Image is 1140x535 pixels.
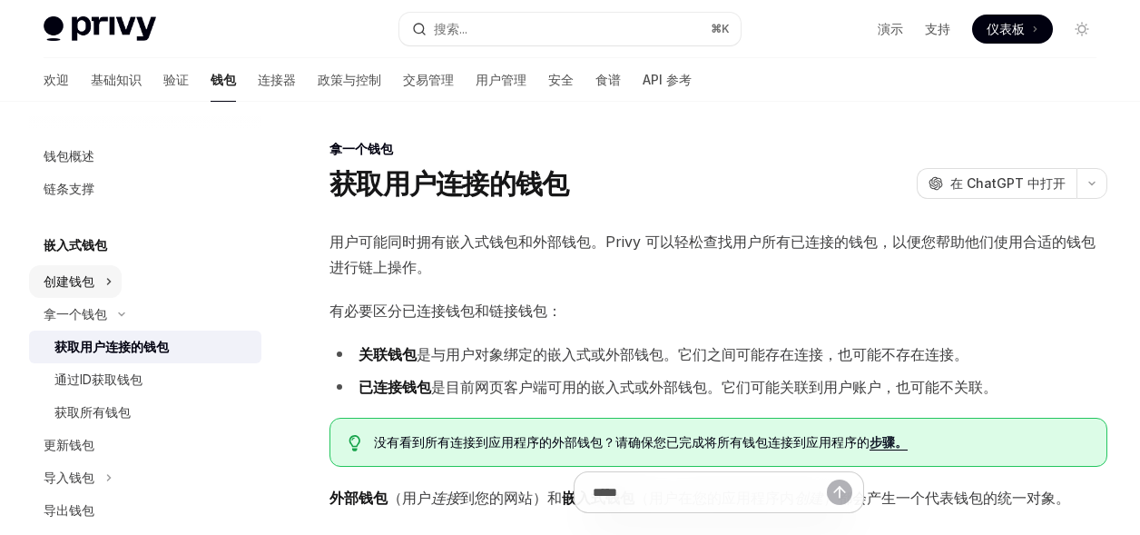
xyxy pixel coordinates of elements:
[403,58,454,102] a: 交易管理
[29,363,261,396] a: 通过ID获取钱包
[329,302,562,320] font: 有必要区分已连接钱包和链接钱包：
[827,480,852,505] button: 发送消息
[417,345,968,363] font: 是与用户对象绑定的嵌入式或外部钱包。它们之间可能存在连接，也可能不存在连接。
[643,72,692,87] font: API 参考
[318,72,381,87] font: 政策与控制
[44,273,94,289] font: 创建钱包
[595,58,621,102] a: 食谱
[359,378,431,396] font: 已连接钱包
[329,233,1096,276] font: 用户可能同时拥有嵌入式钱包和外部钱包。Privy 可以轻松查找用户所有已连接的钱包，以便您帮助他们使用合适的钱包进行链上操作。
[870,434,908,451] a: 步骤。
[44,181,94,196] font: 链条支撑
[29,461,122,494] button: 导入钱包
[44,237,107,253] font: 嵌入式钱包
[643,58,692,102] a: API 参考
[44,16,156,42] img: 灯光标志
[211,58,236,102] a: 钱包
[44,306,107,322] font: 拿一个钱包
[29,265,122,298] button: 创建钱包
[54,372,142,387] font: 通过ID获取钱包
[593,472,827,512] input: 提问...
[54,339,169,354] font: 获取用户连接的钱包
[211,72,236,87] font: 钱包
[917,168,1076,199] button: 在 ChatGPT 中打开
[163,58,189,102] a: 验证
[44,502,94,518] font: 导出钱包
[878,20,903,38] a: 演示
[431,378,997,396] font: 是目前网页客户端可用的嵌入式或外部钱包。它们可能关联到用户账户，也可能不关联。
[29,140,261,173] a: 钱包概述
[359,345,417,363] font: 关联钱包
[403,72,454,87] font: 交易管理
[329,167,568,200] font: 获取用户连接的钱包
[349,435,361,451] svg: 提示
[29,331,261,363] a: 获取用户连接的钱包
[44,72,69,87] font: 欢迎
[258,58,296,102] a: 连接器
[925,21,950,36] font: 支持
[399,13,741,45] button: 搜索...⌘K
[972,15,1053,44] a: 仪表板
[29,298,134,331] button: 拿一个钱包
[29,173,261,205] a: 链条支撑
[717,434,870,450] font: 所有钱包连接到应用程序的
[29,396,261,429] a: 获取所有钱包
[722,22,730,35] font: K
[950,175,1066,191] font: 在 ChatGPT 中打开
[925,20,950,38] a: 支持
[711,22,722,35] font: ⌘
[434,21,467,36] font: 搜索...
[548,58,574,102] a: 安全
[54,404,131,420] font: 获取所有钱包
[163,72,189,87] font: 验证
[91,58,142,102] a: 基础知识
[44,437,94,452] font: 更新钱包
[44,58,69,102] a: 欢迎
[476,58,526,102] a: 用户管理
[44,470,94,485] font: 导入钱包
[870,434,908,450] font: 步骤。
[878,21,903,36] font: 演示
[44,148,94,163] font: 钱包概述
[329,141,393,156] font: 拿一个钱包
[595,72,621,87] font: 食谱
[476,72,526,87] font: 用户管理
[374,434,717,450] font: 没有看到所有连接到应用程序的外部钱包？请确保您已完成将
[258,72,296,87] font: 连接器
[548,72,574,87] font: 安全
[91,72,142,87] font: 基础知识
[318,58,381,102] a: 政策与控制
[1067,15,1096,44] button: 切换暗模式
[987,21,1025,36] font: 仪表板
[29,494,261,527] a: 导出钱包
[29,429,261,461] a: 更新钱包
